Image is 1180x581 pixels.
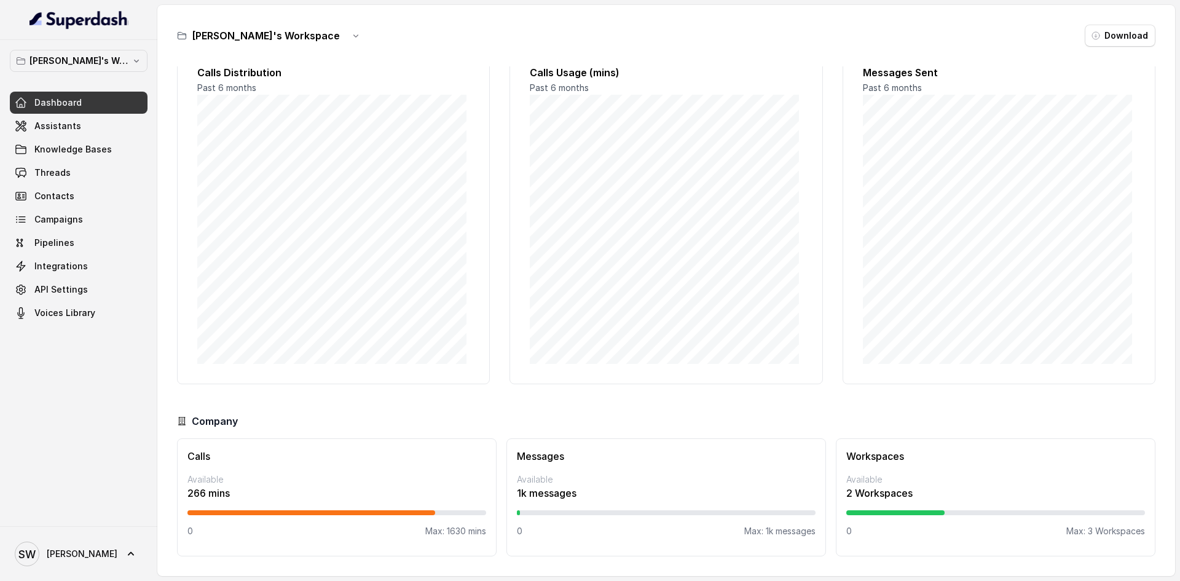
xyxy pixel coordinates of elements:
span: Dashboard [34,97,82,109]
h3: Company [192,414,238,429]
span: Past 6 months [863,82,922,93]
p: 2 Workspaces [846,486,1145,500]
span: Pipelines [34,237,74,249]
p: Max: 3 Workspaces [1066,525,1145,537]
p: Available [187,473,486,486]
p: [PERSON_NAME]'s Workspace [29,53,128,68]
a: Contacts [10,185,147,207]
a: Threads [10,162,147,184]
a: Campaigns [10,208,147,231]
p: Max: 1630 mins [425,525,486,537]
a: API Settings [10,279,147,301]
p: 0 [846,525,852,537]
span: Assistants [34,120,81,132]
span: Voices Library [34,307,95,319]
p: 1k messages [517,486,816,500]
span: Contacts [34,190,74,202]
h3: Calls [187,449,486,464]
span: Campaigns [34,213,83,226]
span: Knowledge Bases [34,143,112,156]
h2: Calls Distribution [197,65,470,80]
span: [PERSON_NAME] [47,548,117,560]
p: 0 [187,525,193,537]
button: Download [1085,25,1155,47]
p: 266 mins [187,486,486,500]
a: Pipelines [10,232,147,254]
span: Threads [34,167,71,179]
p: Available [517,473,816,486]
a: [PERSON_NAME] [10,537,147,571]
text: SW [18,548,36,561]
img: light.svg [29,10,128,30]
a: Dashboard [10,92,147,114]
a: Integrations [10,255,147,277]
h3: [PERSON_NAME]'s Workspace [192,28,340,43]
span: Past 6 months [530,82,589,93]
h3: Messages [517,449,816,464]
a: Knowledge Bases [10,138,147,160]
p: Max: 1k messages [744,525,816,537]
p: Available [846,473,1145,486]
a: Voices Library [10,302,147,324]
span: Past 6 months [197,82,256,93]
h2: Calls Usage (mins) [530,65,802,80]
span: Integrations [34,260,88,272]
span: API Settings [34,283,88,296]
p: 0 [517,525,522,537]
h3: Workspaces [846,449,1145,464]
h2: Messages Sent [863,65,1135,80]
a: Assistants [10,115,147,137]
button: [PERSON_NAME]'s Workspace [10,50,147,72]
